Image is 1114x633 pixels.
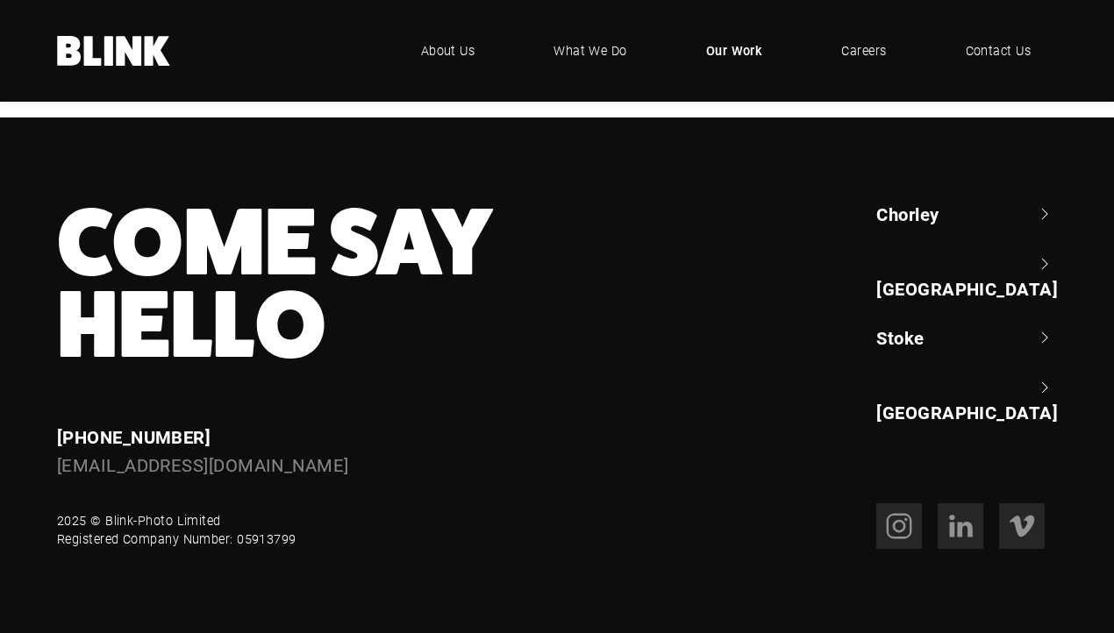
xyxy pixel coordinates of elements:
span: Contact Us [966,41,1032,60]
span: Our Work [706,41,763,60]
div: 2025 © Blink-Photo Limited Registered Company Number: 05913799 [57,511,296,549]
a: Home [57,36,171,66]
a: Careers [815,25,912,77]
a: [GEOGRAPHIC_DATA] [876,375,1057,425]
a: [PHONE_NUMBER] [57,425,211,448]
a: Our Work [680,25,789,77]
a: Contact Us [939,25,1058,77]
a: [GEOGRAPHIC_DATA] [876,252,1057,302]
a: [EMAIL_ADDRESS][DOMAIN_NAME] [57,453,349,476]
span: What We Do [553,41,627,60]
a: Chorley [876,202,1057,226]
a: Stoke [876,325,1057,350]
span: Careers [841,41,886,60]
a: About Us [395,25,502,77]
h3: Come Say Hello [57,202,647,366]
span: About Us [421,41,475,60]
a: What We Do [527,25,653,77]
